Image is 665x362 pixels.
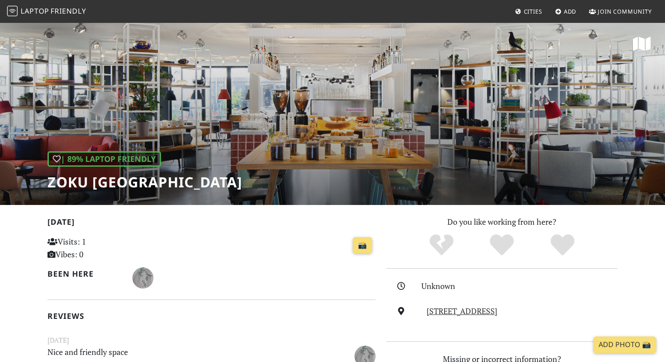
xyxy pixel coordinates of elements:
[386,216,617,228] p: Do you like working from here?
[354,350,376,360] span: Petia Zasheva
[512,4,546,19] a: Cities
[21,6,49,16] span: Laptop
[51,6,86,16] span: Friendly
[47,269,122,278] h2: Been here
[7,4,86,19] a: LaptopFriendly LaptopFriendly
[585,4,655,19] a: Join Community
[421,280,623,293] div: Unknown
[598,7,652,15] span: Join Community
[593,336,656,353] a: Add Photo 📸
[427,306,497,316] a: [STREET_ADDRESS]
[47,235,150,261] p: Visits: 1 Vibes: 0
[411,233,472,257] div: No
[42,335,381,346] small: [DATE]
[7,6,18,16] img: LaptopFriendly
[132,267,153,289] img: 6714-petia.jpg
[564,7,577,15] span: Add
[552,4,580,19] a: Add
[47,151,161,167] div: | 89% Laptop Friendly
[47,311,376,321] h2: Reviews
[353,237,372,254] a: 📸
[524,7,542,15] span: Cities
[132,272,153,282] span: Petia Zasheva
[47,217,376,230] h2: [DATE]
[471,233,532,257] div: Yes
[532,233,593,257] div: Definitely!
[47,174,242,190] h1: Zoku [GEOGRAPHIC_DATA]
